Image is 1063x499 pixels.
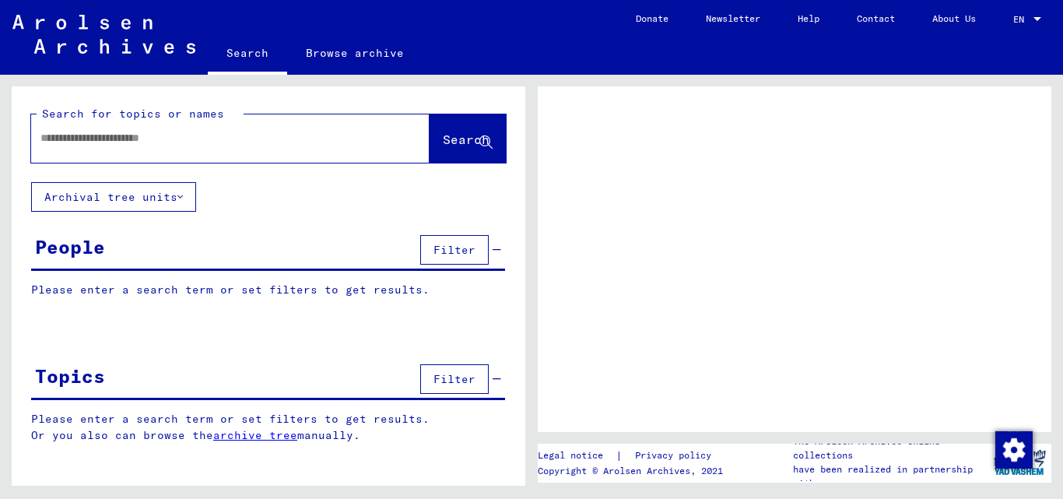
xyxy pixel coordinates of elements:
a: Legal notice [538,448,616,464]
img: Arolsen_neg.svg [12,15,195,54]
div: Change consent [995,430,1032,468]
a: Search [208,34,287,75]
button: Filter [420,235,489,265]
img: yv_logo.png [991,443,1049,482]
span: Filter [433,243,475,257]
div: Topics [35,362,105,390]
p: Please enter a search term or set filters to get results. Or you also can browse the manually. [31,411,506,444]
mat-label: Search for topics or names [42,107,224,121]
span: Search [443,132,489,147]
button: Search [430,114,506,163]
button: Archival tree units [31,182,196,212]
p: Please enter a search term or set filters to get results. [31,282,505,298]
button: Filter [420,364,489,394]
a: Browse archive [287,34,423,72]
a: Privacy policy [623,448,730,464]
p: The Arolsen Archives online collections [793,434,988,462]
div: | [538,448,730,464]
a: archive tree [213,428,297,442]
p: Copyright © Arolsen Archives, 2021 [538,464,730,478]
span: Filter [433,372,475,386]
span: EN [1013,14,1030,25]
img: Change consent [995,431,1033,469]
p: have been realized in partnership with [793,462,988,490]
div: People [35,233,105,261]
